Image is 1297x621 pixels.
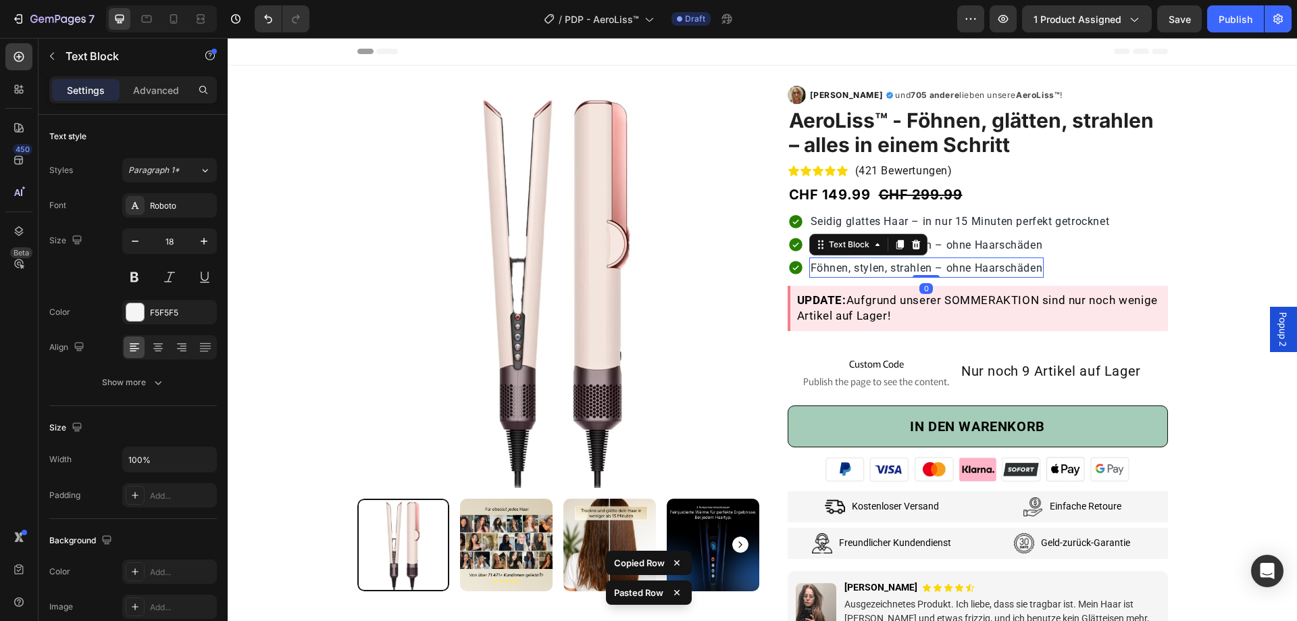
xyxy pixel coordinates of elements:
p: Advanced [133,83,179,97]
div: Add... [150,490,213,502]
div: IN DEN WARENKORB [682,378,817,399]
p: Pasted Row [614,586,663,599]
div: Open Intercom Messenger [1251,555,1283,587]
div: Roboto [150,200,213,212]
div: Align [49,339,87,357]
div: Image [49,601,73,613]
p: Text Block [66,48,180,64]
img: gempages_577602303473746706-21f4b58d-afd5-49ad-a3a0-09b30ebc932f.png [598,418,902,445]
span: Popup 2 [1049,274,1063,309]
span: 1 product assigned [1034,12,1121,26]
p: Settings [67,83,105,97]
span: Einfache Retoure [822,463,894,474]
div: Show more [102,376,165,389]
p: 7 [88,11,95,27]
span: Nur noch 9 Artikel auf Lager [734,325,913,341]
strong: 705 andere [683,52,732,62]
div: CHF 299.99 [650,146,736,168]
p: Copied Row [614,556,665,570]
span: Publish the page to see the content. [576,337,721,350]
div: Publish [1219,12,1252,26]
div: Background [49,532,115,550]
div: Color [49,306,70,318]
input: Auto [123,447,216,472]
div: CHF 149.99 [560,146,644,168]
button: Paragraph 1* [122,158,217,182]
img: Alt Image [584,495,605,516]
p: Ausgezeichnetes Produkt. Ich liebe, dass sie tragbar ist. Mein Haar ist [PERSON_NAME] und etwas f... [617,560,931,602]
div: Color [49,566,70,578]
span: / [559,12,562,26]
span: und lieben unsere ! [667,52,835,62]
button: 1 product assigned [1022,5,1152,32]
div: Text style [49,130,86,143]
div: Styles [49,164,73,176]
iframe: Design area [228,38,1297,621]
span: Föhnen, stylen, strahlen – ohne Haarschäden [583,224,815,237]
img: gempages_577602303473746706-192e17bb-bd51-4f01-b2ff-d622dff1ed7e.jpg [568,545,609,599]
h1: AeroLiss™ - Föhnen, glätten, strahlen – alles in einem Schritt [560,69,940,120]
strong: UPDATE: [569,255,619,269]
div: 0 [692,245,705,256]
div: Add... [150,601,213,614]
span: Save [1169,14,1191,25]
button: 7 [5,5,101,32]
div: Size [49,232,85,250]
button: Carousel Next Arrow [505,499,521,515]
span: Custom Code [576,318,721,334]
button: Show more [49,370,217,395]
div: Undo/Redo [255,5,309,32]
img: Alt Image [597,459,617,479]
button: Publish [1207,5,1264,32]
p: [PERSON_NAME] [617,543,690,557]
span: PDP - AeroLiss™ [565,12,639,26]
div: 450 [13,144,32,155]
span: Aufgrund unserer SOMMERAKTION sind nur noch wenige Artikel auf Lager! [569,255,930,284]
button: IN DEN WARENKORB [560,368,940,409]
div: F5F5F5 [150,307,213,319]
div: Size [49,419,85,437]
p: (421 Bewertungen) [628,126,725,141]
span: Geld-zurück-Garantie [813,499,902,510]
button: Carousel Next Arrow [505,241,521,257]
img: gempages_577602303473746706-07960fb9-37b6-4ca1-90d7-7042e00f028a.jpg [560,48,578,66]
button: Save [1157,5,1202,32]
div: Padding [49,489,80,501]
strong: AeroLiss™ [788,52,832,62]
div: Beta [10,247,32,258]
span: Freundlicher Kundendienst [611,499,723,510]
div: Font [49,199,66,212]
span: Seidig glattes Haar – in nur 15 Minuten perfekt getrocknet [583,177,882,190]
div: Width [49,453,72,466]
img: Alt Image [786,495,807,516]
span: Paragraph 1* [128,164,180,176]
div: Text Block [599,201,644,213]
span: Draft [685,13,705,25]
span: Kostenloser Versand [624,463,711,474]
strong: [PERSON_NAME] [582,52,656,62]
div: Add... [150,566,213,578]
img: Alt Image [795,459,815,479]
